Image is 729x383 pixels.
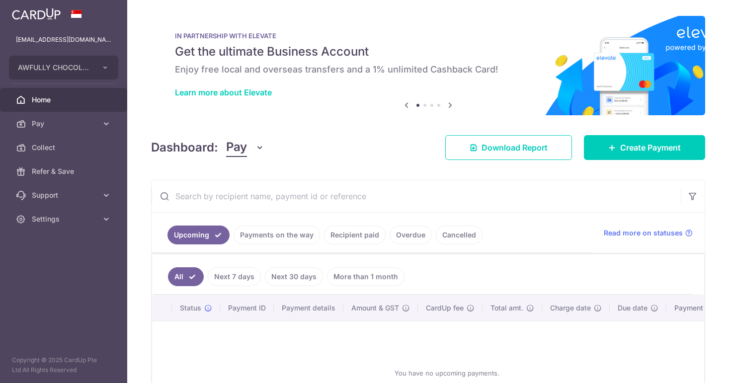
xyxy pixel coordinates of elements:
[426,303,464,313] span: CardUp fee
[9,56,118,79] button: AWFULLY CHOCOLATE CENTRAL KITCHEN PTE. LTD.
[32,214,97,224] span: Settings
[620,142,681,153] span: Create Payment
[324,226,386,244] a: Recipient paid
[32,166,97,176] span: Refer & Save
[175,44,681,60] h5: Get the ultimate Business Account
[550,303,591,313] span: Charge date
[490,303,523,313] span: Total amt.
[208,267,261,286] a: Next 7 days
[12,8,61,20] img: CardUp
[604,228,683,238] span: Read more on statuses
[234,226,320,244] a: Payments on the way
[445,135,572,160] a: Download Report
[152,180,681,212] input: Search by recipient name, payment id or reference
[151,139,218,156] h4: Dashboard:
[167,226,230,244] a: Upcoming
[327,267,405,286] a: More than 1 month
[32,143,97,153] span: Collect
[18,63,91,73] span: AWFULLY CHOCOLATE CENTRAL KITCHEN PTE. LTD.
[274,295,343,321] th: Payment details
[32,95,97,105] span: Home
[584,135,705,160] a: Create Payment
[175,87,272,97] a: Learn more about Elevate
[16,35,111,45] p: [EMAIL_ADDRESS][DOMAIN_NAME]
[220,295,274,321] th: Payment ID
[436,226,483,244] a: Cancelled
[482,142,548,153] span: Download Report
[351,303,399,313] span: Amount & GST
[604,228,693,238] a: Read more on statuses
[175,32,681,40] p: IN PARTNERSHIP WITH ELEVATE
[32,119,97,129] span: Pay
[168,267,204,286] a: All
[175,64,681,76] h6: Enjoy free local and overseas transfers and a 1% unlimited Cashback Card!
[226,138,264,157] button: Pay
[226,138,247,157] span: Pay
[265,267,323,286] a: Next 30 days
[151,16,705,115] img: Renovation banner
[180,303,201,313] span: Status
[32,190,97,200] span: Support
[390,226,432,244] a: Overdue
[618,303,648,313] span: Due date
